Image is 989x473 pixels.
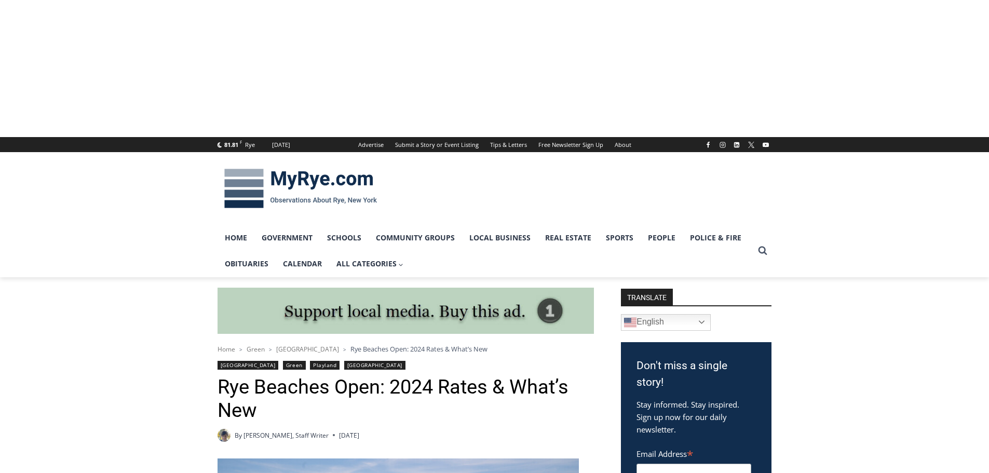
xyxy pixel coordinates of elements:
[218,344,594,354] nav: Breadcrumbs
[702,139,714,151] a: Facebook
[753,241,772,260] button: View Search Form
[240,139,242,145] span: F
[745,139,757,151] a: X
[218,161,384,215] img: MyRye.com
[336,258,404,269] span: All Categories
[272,140,290,150] div: [DATE]
[276,345,339,354] a: [GEOGRAPHIC_DATA]
[353,137,637,152] nav: Secondary Navigation
[624,316,636,329] img: en
[245,140,255,150] div: Rye
[276,251,329,277] a: Calendar
[730,139,743,151] a: Linkedin
[533,137,609,152] a: Free Newsletter Sign Up
[609,137,637,152] a: About
[243,431,329,440] a: [PERSON_NAME], Staff Writer
[343,346,346,353] span: >
[269,346,272,353] span: >
[218,375,594,423] h1: Rye Beaches Open: 2024 Rates & What’s New
[310,361,340,370] a: Playland
[760,139,772,151] a: YouTube
[484,137,533,152] a: Tips & Letters
[218,361,279,370] a: [GEOGRAPHIC_DATA]
[329,251,411,277] a: All Categories
[599,225,641,251] a: Sports
[247,345,265,354] a: Green
[462,225,538,251] a: Local Business
[353,137,389,152] a: Advertise
[218,288,594,334] img: support local media, buy this ad
[254,225,320,251] a: Government
[218,225,254,251] a: Home
[621,289,673,305] strong: TRANSLATE
[641,225,683,251] a: People
[389,137,484,152] a: Submit a Story or Event Listing
[683,225,749,251] a: Police & Fire
[339,430,359,440] time: [DATE]
[239,346,242,353] span: >
[716,139,729,151] a: Instagram
[320,225,369,251] a: Schools
[538,225,599,251] a: Real Estate
[621,314,711,331] a: English
[369,225,462,251] a: Community Groups
[224,141,238,148] span: 81.81
[218,251,276,277] a: Obituaries
[218,345,235,354] a: Home
[636,443,751,462] label: Email Address
[636,398,756,436] p: Stay informed. Stay inspired. Sign up now for our daily newsletter.
[350,344,487,354] span: Rye Beaches Open: 2024 Rates & What’s New
[344,361,405,370] a: [GEOGRAPHIC_DATA]
[283,361,306,370] a: Green
[235,430,242,440] span: By
[636,358,756,390] h3: Don't miss a single story!
[218,429,231,442] img: (PHOTO: MyRye.com 2024 Head Intern, Editor and now Staff Writer Charlie Morris. Contributed.)Char...
[218,429,231,442] a: Author image
[218,225,753,277] nav: Primary Navigation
